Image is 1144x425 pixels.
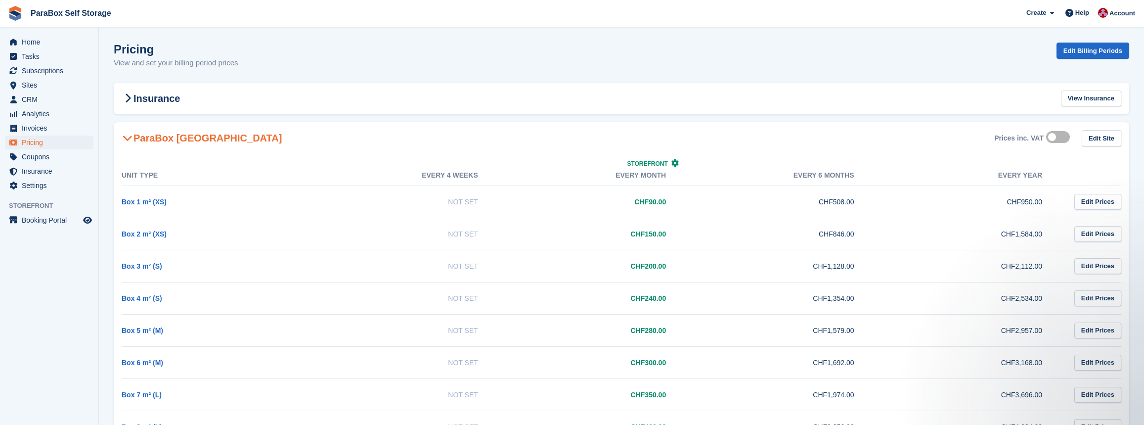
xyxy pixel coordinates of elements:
[874,186,1062,218] td: CHF950.00
[498,165,686,186] th: Every month
[1082,130,1121,146] a: Edit Site
[122,165,309,186] th: Unit Type
[309,346,497,378] td: Not Set
[1074,258,1121,275] a: Edit Prices
[5,213,93,227] a: menu
[498,186,686,218] td: CHF90.00
[309,186,497,218] td: Not Set
[1056,43,1129,59] a: Edit Billing Periods
[1098,8,1108,18] img: Yan Grandjean
[1074,194,1121,210] a: Edit Prices
[309,282,497,314] td: Not Set
[309,218,497,250] td: Not Set
[5,78,93,92] a: menu
[498,378,686,411] td: CHF350.00
[874,314,1062,346] td: CHF2,957.00
[5,64,93,78] a: menu
[122,359,163,367] a: Box 6 m² (M)
[122,327,163,334] a: Box 5 m² (M)
[627,160,667,167] span: Storefront
[122,132,282,144] h2: ParaBox [GEOGRAPHIC_DATA]
[627,160,679,167] a: Storefront
[22,136,81,149] span: Pricing
[1109,8,1135,18] span: Account
[686,218,874,250] td: CHF846.00
[5,107,93,121] a: menu
[22,164,81,178] span: Insurance
[5,164,93,178] a: menu
[498,282,686,314] td: CHF240.00
[874,165,1062,186] th: Every year
[686,282,874,314] td: CHF1,354.00
[5,93,93,106] a: menu
[5,35,93,49] a: menu
[686,186,874,218] td: CHF508.00
[1075,8,1089,18] span: Help
[498,346,686,378] td: CHF300.00
[1061,91,1121,107] a: View Insurance
[22,107,81,121] span: Analytics
[686,378,874,411] td: CHF1,974.00
[82,214,93,226] a: Preview store
[5,121,93,135] a: menu
[22,179,81,192] span: Settings
[686,314,874,346] td: CHF1,579.00
[5,150,93,164] a: menu
[309,250,497,282] td: Not Set
[309,378,497,411] td: Not Set
[874,250,1062,282] td: CHF2,112.00
[874,346,1062,378] td: CHF3,168.00
[309,165,497,186] th: Every 4 weeks
[498,250,686,282] td: CHF200.00
[498,314,686,346] td: CHF280.00
[309,314,497,346] td: Not Set
[5,179,93,192] a: menu
[686,165,874,186] th: Every 6 months
[122,230,167,238] a: Box 2 m² (XS)
[122,93,180,104] h2: Insurance
[1074,323,1121,339] a: Edit Prices
[1074,290,1121,307] a: Edit Prices
[686,250,874,282] td: CHF1,128.00
[8,6,23,21] img: stora-icon-8386f47178a22dfd0bd8f6a31ec36ba5ce8667c1dd55bd0f319d3a0aa187defe.svg
[498,218,686,250] td: CHF150.00
[5,49,93,63] a: menu
[994,134,1044,142] div: Prices inc. VAT
[22,35,81,49] span: Home
[122,198,167,206] a: Box 1 m² (XS)
[22,121,81,135] span: Invoices
[22,78,81,92] span: Sites
[1026,8,1046,18] span: Create
[874,282,1062,314] td: CHF2,534.00
[1074,226,1121,242] a: Edit Prices
[22,93,81,106] span: CRM
[686,346,874,378] td: CHF1,692.00
[122,262,162,270] a: Box 3 m² (S)
[122,391,162,399] a: Box 7 m² (L)
[22,213,81,227] span: Booking Portal
[9,201,98,211] span: Storefront
[1074,355,1121,371] a: Edit Prices
[1074,387,1121,403] a: Edit Prices
[114,43,238,56] h1: Pricing
[874,378,1062,411] td: CHF3,696.00
[874,218,1062,250] td: CHF1,584.00
[22,64,81,78] span: Subscriptions
[114,57,238,69] p: View and set your billing period prices
[22,150,81,164] span: Coupons
[5,136,93,149] a: menu
[122,294,162,302] a: Box 4 m² (S)
[22,49,81,63] span: Tasks
[27,5,115,21] a: ParaBox Self Storage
